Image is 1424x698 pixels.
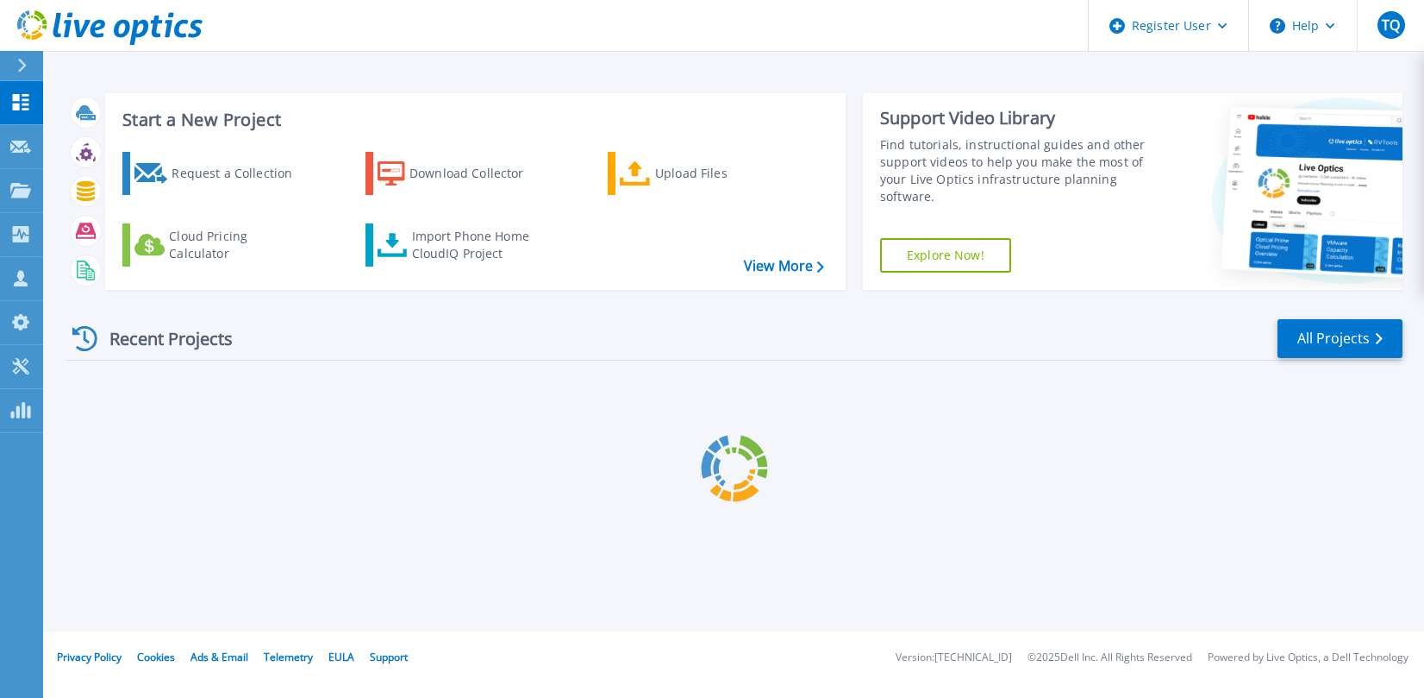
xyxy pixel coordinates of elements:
[137,650,175,664] a: Cookies
[896,652,1012,663] li: Version: [TECHNICAL_ID]
[409,156,547,191] div: Download Collector
[66,318,256,360] div: Recent Projects
[122,110,823,129] h3: Start a New Project
[365,152,558,195] a: Download Collector
[880,107,1152,129] div: Support Video Library
[1277,319,1402,358] a: All Projects
[264,650,313,664] a: Telemetry
[190,650,248,664] a: Ads & Email
[172,156,309,191] div: Request a Collection
[169,228,307,262] div: Cloud Pricing Calculator
[608,152,800,195] a: Upload Files
[744,258,824,274] a: View More
[412,228,546,262] div: Import Phone Home CloudIQ Project
[328,650,354,664] a: EULA
[1027,652,1192,663] li: © 2025 Dell Inc. All Rights Reserved
[1208,652,1408,663] li: Powered by Live Optics, a Dell Technology
[57,650,122,664] a: Privacy Policy
[880,238,1011,273] a: Explore Now!
[1382,18,1400,32] span: TQ
[122,223,315,267] a: Cloud Pricing Calculator
[370,650,408,664] a: Support
[122,152,315,195] a: Request a Collection
[655,156,793,191] div: Upload Files
[880,136,1152,205] div: Find tutorials, instructional guides and other support videos to help you make the most of your L...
